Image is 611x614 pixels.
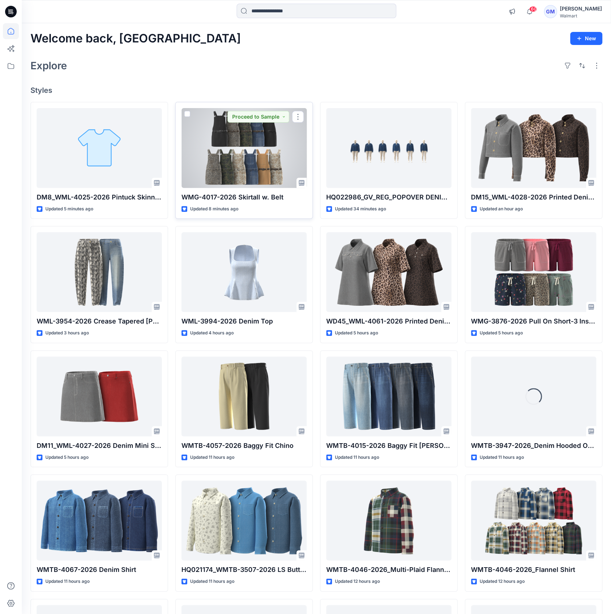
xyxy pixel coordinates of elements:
[570,32,602,45] button: New
[37,481,162,560] a: WMTB-4067-2026 Denim Shirt
[326,108,451,188] a: HQ022986_GV_REG_POPOVER DENIM BLOUSE
[181,441,307,451] p: WMTB-4057-2026 Baggy Fit Chino
[480,578,525,585] p: Updated 12 hours ago
[181,108,307,188] a: WMG-4017-2026 Skirtall w. Belt
[471,441,596,451] p: WMTB-3947-2026_Denim Hooded Overshirt
[471,232,596,312] a: WMG-3876-2026 Pull On Short-3 Inseam
[529,6,537,12] span: 60
[480,454,524,461] p: Updated 11 hours ago
[544,5,557,18] div: GM
[181,192,307,202] p: WMG-4017-2026 Skirtall w. Belt
[326,232,451,312] a: WD45_WML-4061-2026 Printed Denim Mini Shirt Dress
[181,357,307,436] a: WMTB-4057-2026 Baggy Fit Chino
[30,60,67,71] h2: Explore
[190,578,234,585] p: Updated 11 hours ago
[37,316,162,326] p: WML-3954-2026 Crease Tapered [PERSON_NAME]
[326,357,451,436] a: WMTB-4015-2026 Baggy Fit Jean-Opt 1A
[45,205,93,213] p: Updated 5 minutes ago
[335,329,378,337] p: Updated 5 hours ago
[471,108,596,188] a: DM15_WML-4028-2026 Printed Denim Jacket
[37,441,162,451] p: DM11_WML-4027-2026 Denim Mini Skirt
[560,4,602,13] div: [PERSON_NAME]
[480,329,523,337] p: Updated 5 hours ago
[45,454,89,461] p: Updated 5 hours ago
[335,454,379,461] p: Updated 11 hours ago
[190,454,234,461] p: Updated 11 hours ago
[471,565,596,575] p: WMTB-4046-2026_Flannel Shirt
[37,357,162,436] a: DM11_WML-4027-2026 Denim Mini Skirt
[37,192,162,202] p: DM8_WML-4025-2026 Pintuck Skinny Jeans
[181,481,307,560] a: HQ021174_WMTB-3507-2026 LS Button Down Denim Shirt
[45,578,90,585] p: Updated 11 hours ago
[471,316,596,326] p: WMG-3876-2026 Pull On Short-3 Inseam
[190,205,238,213] p: Updated 8 minutes ago
[30,86,602,95] h4: Styles
[37,565,162,575] p: WMTB-4067-2026 Denim Shirt
[181,232,307,312] a: WML-3994-2026 Denim Top
[335,578,380,585] p: Updated 12 hours ago
[471,192,596,202] p: DM15_WML-4028-2026 Printed Denim Jacket
[335,205,386,213] p: Updated 34 minutes ago
[181,565,307,575] p: HQ021174_WMTB-3507-2026 LS Button Down Denim Shirt
[326,316,451,326] p: WD45_WML-4061-2026 Printed Denim Mini Shirt Dress
[37,108,162,188] a: DM8_WML-4025-2026 Pintuck Skinny Jeans
[45,329,89,337] p: Updated 3 hours ago
[181,316,307,326] p: WML-3994-2026 Denim Top
[326,441,451,451] p: WMTB-4015-2026 Baggy Fit [PERSON_NAME]-Opt 1A
[326,565,451,575] p: WMTB-4046-2026_Multi-Plaid Flannel Shirt
[560,13,602,18] div: Walmart
[326,192,451,202] p: HQ022986_GV_REG_POPOVER DENIM BLOUSE
[326,481,451,560] a: WMTB-4046-2026_Multi-Plaid Flannel Shirt
[480,205,523,213] p: Updated an hour ago
[30,32,241,45] h2: Welcome back, [GEOGRAPHIC_DATA]
[37,232,162,312] a: WML-3954-2026 Crease Tapered Jean
[190,329,234,337] p: Updated 4 hours ago
[471,481,596,560] a: WMTB-4046-2026_Flannel Shirt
